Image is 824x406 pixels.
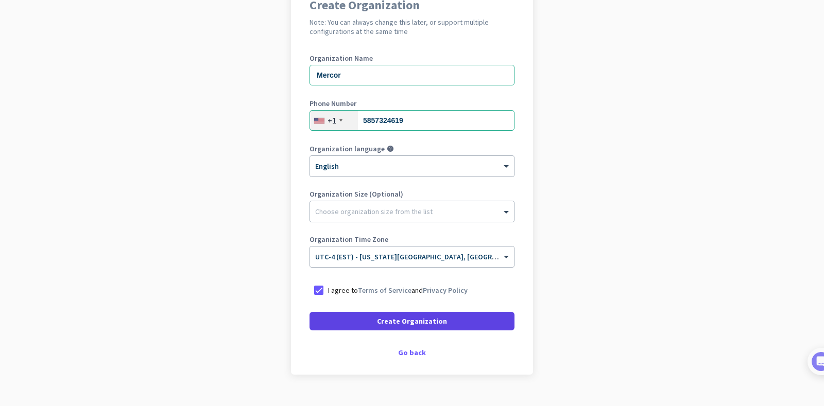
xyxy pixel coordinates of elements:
[310,236,514,243] label: Organization Time Zone
[328,115,336,126] div: +1
[358,286,411,295] a: Terms of Service
[310,312,514,330] button: Create Organization
[423,286,468,295] a: Privacy Policy
[310,100,514,107] label: Phone Number
[310,145,385,152] label: Organization language
[310,190,514,198] label: Organization Size (Optional)
[377,316,447,326] span: Create Organization
[310,17,514,36] h2: Note: You can always change this later, or support multiple configurations at the same time
[387,145,394,152] i: help
[310,65,514,85] input: What is the name of your organization?
[310,349,514,356] div: Go back
[310,110,514,131] input: 201-555-0123
[328,285,468,295] p: I agree to and
[310,55,514,62] label: Organization Name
